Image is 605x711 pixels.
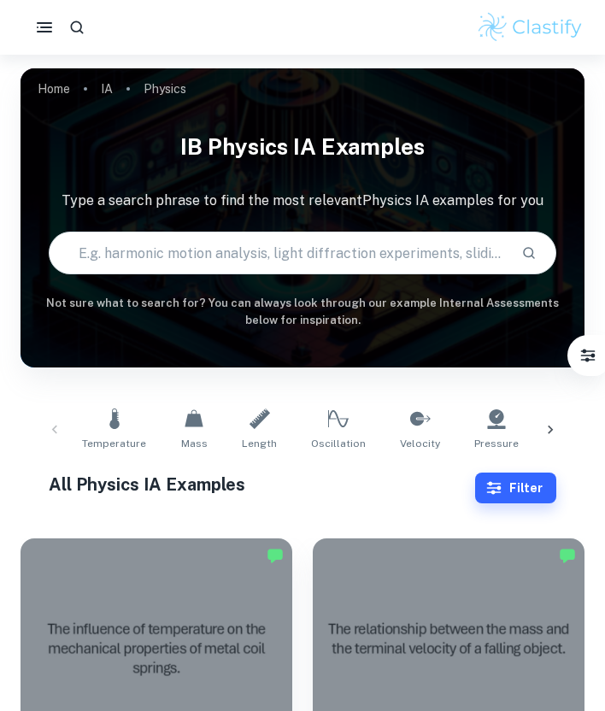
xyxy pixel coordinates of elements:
p: Type a search phrase to find the most relevant Physics IA examples for you [21,191,584,211]
input: E.g. harmonic motion analysis, light diffraction experiments, sliding objects down a ramp... [50,229,508,277]
img: Clastify logo [476,10,584,44]
p: Physics [144,79,186,98]
button: Search [514,238,543,267]
a: Home [38,77,70,101]
h1: All Physics IA Examples [49,472,475,497]
button: Filter [571,338,605,373]
span: Mass [181,436,208,451]
h1: IB Physics IA examples [21,123,584,170]
img: Marked [559,547,576,564]
span: Length [242,436,277,451]
span: Oscillation [311,436,366,451]
h6: Not sure what to search for? You can always look through our example Internal Assessments below f... [21,295,584,330]
button: Filter [475,473,556,503]
span: Pressure [474,436,519,451]
img: Marked [267,547,284,564]
span: Temperature [82,436,146,451]
span: Velocity [400,436,440,451]
a: IA [101,77,113,101]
